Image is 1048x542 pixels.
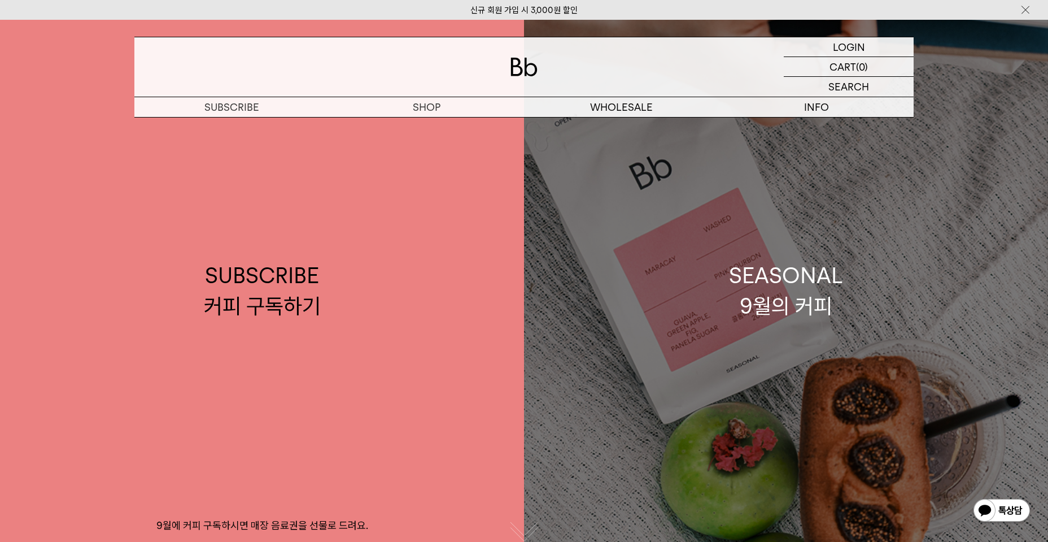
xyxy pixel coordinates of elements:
p: INFO [719,97,914,117]
a: 신규 회원 가입 시 3,000원 할인 [470,5,578,15]
a: LOGIN [784,37,914,57]
img: 로고 [510,58,538,76]
p: SEARCH [828,77,869,97]
p: LOGIN [833,37,865,57]
p: CART [829,57,856,76]
a: SUBSCRIBE [134,97,329,117]
div: SUBSCRIBE 커피 구독하기 [204,261,321,320]
div: SEASONAL 9월의 커피 [729,261,843,320]
a: CART (0) [784,57,914,77]
p: WHOLESALE [524,97,719,117]
a: SHOP [329,97,524,117]
p: (0) [856,57,868,76]
img: 카카오톡 채널 1:1 채팅 버튼 [972,498,1031,525]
